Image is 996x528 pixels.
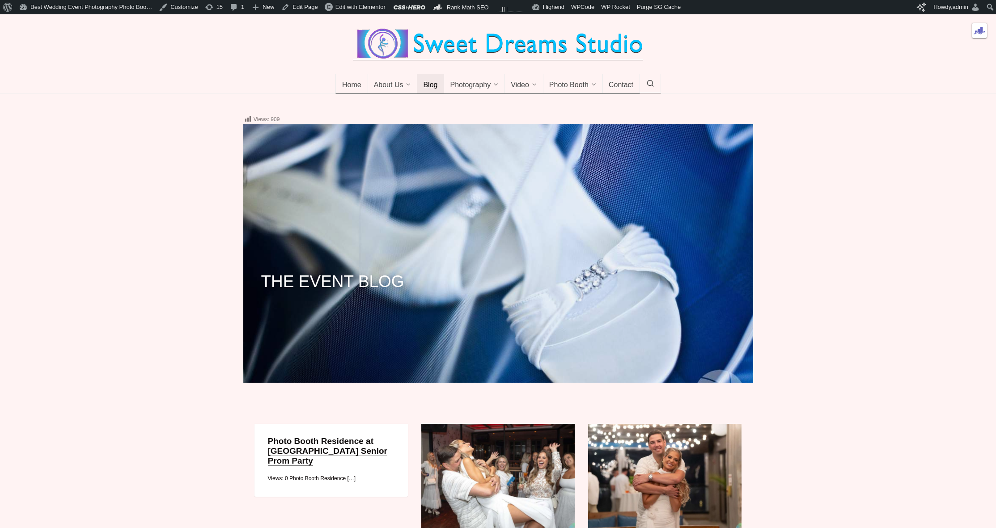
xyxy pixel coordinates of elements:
[335,4,386,10] span: Edit with Elementor
[268,436,387,466] a: Photo Booth Residence at [GEOGRAPHIC_DATA] Senior Prom Party
[444,74,505,94] a: Photography
[602,74,640,94] a: Contact
[423,81,437,90] span: Blog
[342,81,361,90] span: Home
[450,81,491,90] span: Photography
[502,7,503,12] span: 1 post view
[504,74,543,94] a: Video
[447,4,489,11] span: Rank Math SEO
[953,4,968,10] span: admin
[268,473,394,483] div: Views: 0 Photo Booth Residence […]
[368,74,418,94] a: About Us
[374,81,403,90] span: About Us
[511,81,529,90] span: Video
[243,259,753,287] div: THE EVENT BLOG
[353,28,643,60] img: Best Wedding Event Photography Photo Booth Videography NJ NY
[254,116,269,122] span: Views:
[609,81,633,90] span: Contact
[543,74,603,94] a: Photo Booth
[335,74,368,94] a: Home
[417,74,444,94] a: Blog
[549,81,589,90] span: Photo Booth
[271,116,280,122] span: 909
